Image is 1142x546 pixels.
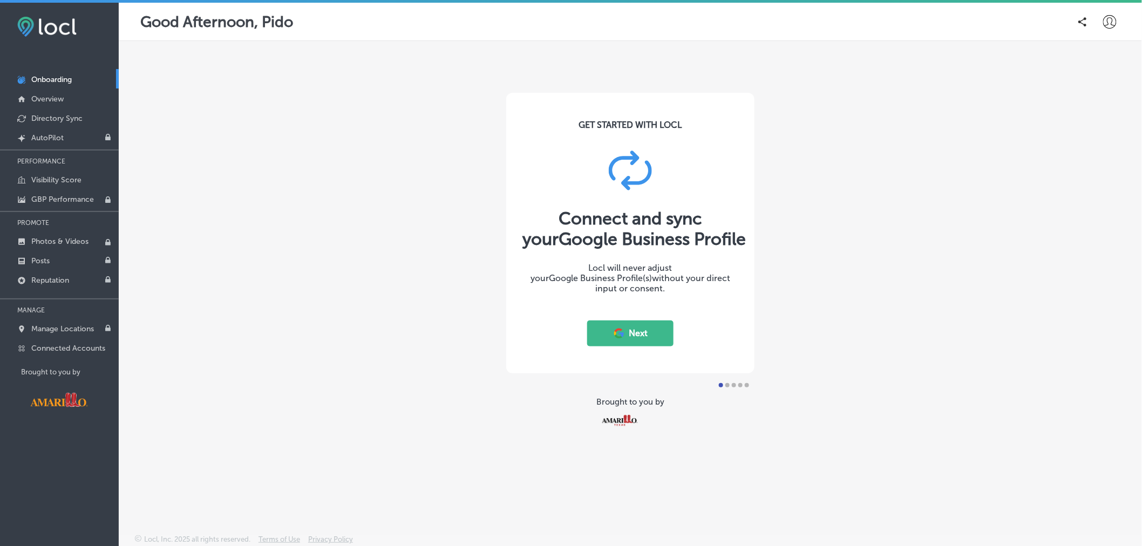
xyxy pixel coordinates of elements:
[31,75,72,84] p: Onboarding
[596,411,643,430] img: Visit Amarillo
[21,385,97,415] img: Visit Amarillo
[21,368,119,376] p: Brought to you by
[549,273,652,283] span: Google Business Profile(s)
[17,17,77,37] img: fda3e92497d09a02dc62c9cd864e3231.png
[31,195,94,204] p: GBP Performance
[579,120,682,130] div: GET STARTED WITH LOCL
[31,276,69,285] p: Reputation
[31,94,64,104] p: Overview
[31,256,50,265] p: Posts
[522,263,738,294] div: Locl will never adjust your without your direct input or consent.
[140,13,293,31] p: Good Afternoon, Pido
[31,175,81,185] p: Visibility Score
[31,114,83,123] p: Directory Sync
[522,208,738,249] div: Connect and sync your
[596,397,664,407] div: Brought to you by
[559,229,746,249] span: Google Business Profile
[31,324,94,333] p: Manage Locations
[587,320,674,346] button: Next
[144,535,250,543] p: Locl, Inc. 2025 all rights reserved.
[31,237,89,246] p: Photos & Videos
[31,133,64,142] p: AutoPilot
[31,344,105,353] p: Connected Accounts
